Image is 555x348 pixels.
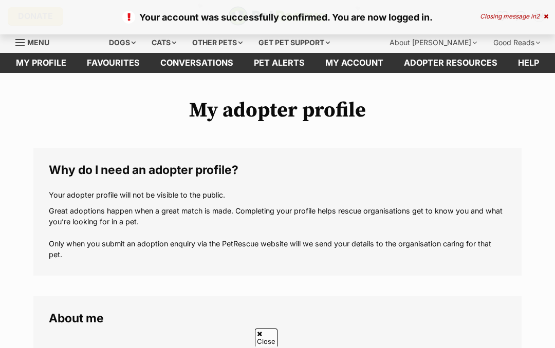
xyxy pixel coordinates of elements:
p: Great adoptions happen when a great match is made. Completing your profile helps rescue organisat... [49,205,506,260]
a: Help [508,53,549,73]
span: Close [255,328,277,346]
div: Other pets [185,32,250,53]
span: Menu [27,38,49,47]
a: conversations [150,53,244,73]
legend: Why do I need an adopter profile? [49,163,506,177]
legend: About me [49,312,506,325]
div: Get pet support [251,32,337,53]
div: Cats [144,32,183,53]
p: Your adopter profile will not be visible to the public. [49,189,506,200]
a: Favourites [77,53,150,73]
h1: My adopter profile [33,99,522,122]
a: Menu [15,32,57,51]
a: Adopter resources [394,53,508,73]
div: Dogs [102,32,143,53]
a: My account [315,53,394,73]
a: Pet alerts [244,53,315,73]
div: Good Reads [486,32,547,53]
a: My profile [6,53,77,73]
div: About [PERSON_NAME] [382,32,484,53]
fieldset: Why do I need an adopter profile? [33,148,522,276]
